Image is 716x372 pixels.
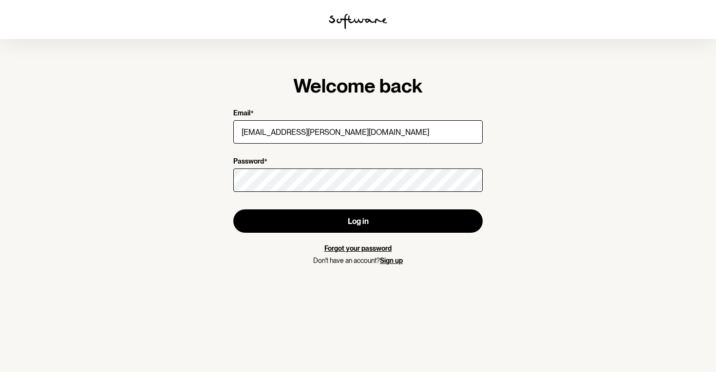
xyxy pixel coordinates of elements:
[324,244,392,252] a: Forgot your password
[233,257,483,265] p: Don't have an account?
[233,74,483,97] h1: Welcome back
[233,157,264,167] p: Password
[233,209,483,233] button: Log in
[329,14,387,29] img: software logo
[380,257,403,264] a: Sign up
[233,109,250,118] p: Email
